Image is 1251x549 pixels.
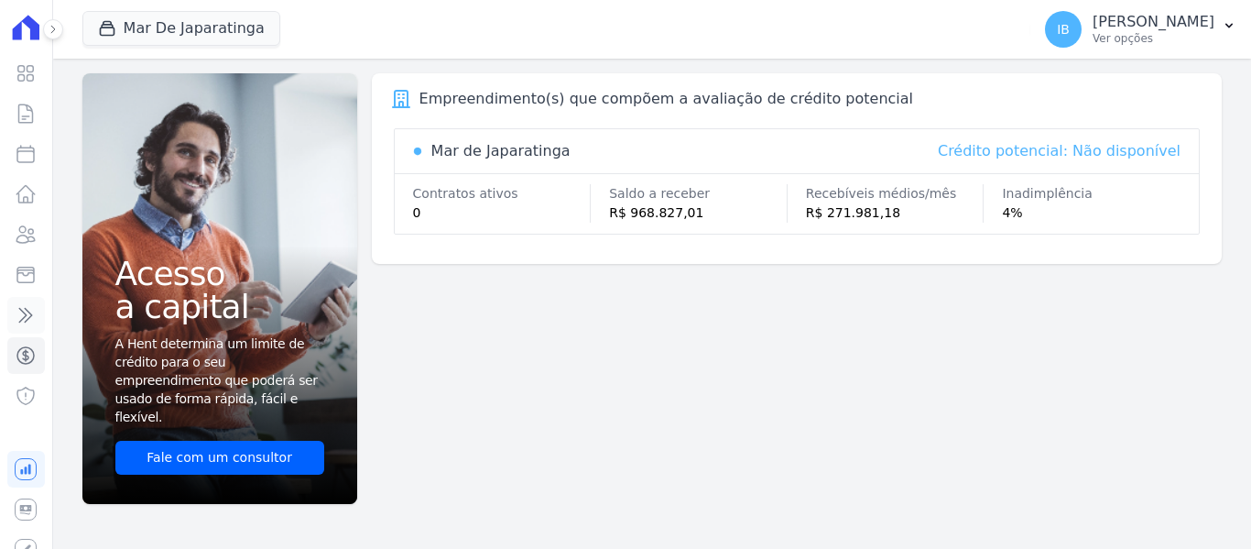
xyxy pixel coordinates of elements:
[431,140,571,162] div: Mar de Japaratinga
[1093,31,1214,46] p: Ver opções
[1002,203,1180,223] div: 4%
[806,184,984,203] div: Recebíveis médios/mês
[115,441,324,475] a: Fale com um consultor
[1002,184,1180,203] div: Inadimplência
[115,291,324,324] span: a capital
[938,140,1180,162] div: Crédito potencial: Não disponível
[1057,23,1070,36] span: IB
[419,88,913,110] div: Empreendimento(s) que compõem a avaliação de crédito potencial
[115,258,324,291] span: Acesso
[115,335,321,426] span: A Hent determina um limite de crédito para o seu empreendimento que poderá ser usado de forma ráp...
[806,203,984,223] div: R$ 271.981,18
[82,11,280,46] button: Mar De Japaratinga
[1093,13,1214,31] p: [PERSON_NAME]
[609,184,787,203] div: Saldo a receber
[413,184,591,203] div: Contratos ativos
[413,203,591,223] div: 0
[609,203,787,223] div: R$ 968.827,01
[1030,4,1251,55] button: IB [PERSON_NAME] Ver opções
